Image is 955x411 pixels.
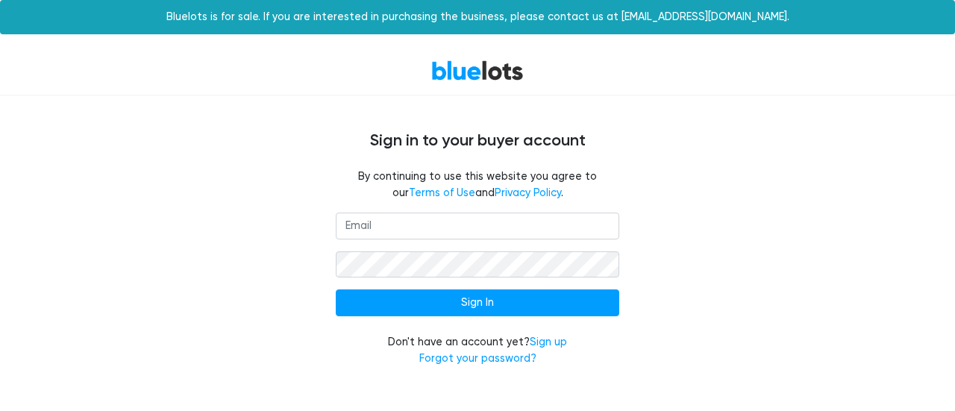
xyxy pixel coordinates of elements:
[336,213,619,239] input: Email
[409,186,475,199] a: Terms of Use
[431,60,524,81] a: BlueLots
[336,169,619,201] fieldset: By continuing to use this website you agree to our and .
[30,131,925,151] h4: Sign in to your buyer account
[495,186,561,199] a: Privacy Policy
[336,289,619,316] input: Sign In
[336,334,619,366] div: Don't have an account yet?
[419,352,536,365] a: Forgot your password?
[530,336,567,348] a: Sign up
